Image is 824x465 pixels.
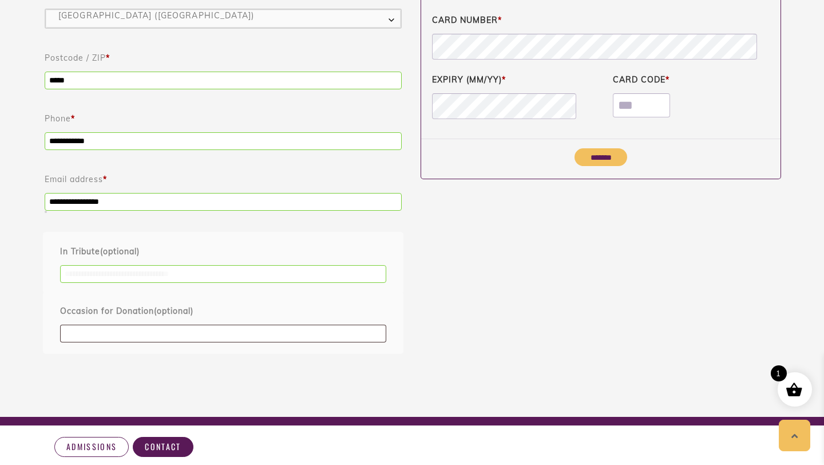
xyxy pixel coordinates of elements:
label: Occasion for Donation [60,303,386,319]
span: (optional) [100,246,140,257]
label: In Tribute [60,243,386,259]
span: United States (US) [46,10,401,27]
label: Postcode / ZIP [45,50,402,66]
a: Contact [133,437,193,456]
span: (optional) [154,306,193,316]
label: Expiry (MM/YY) [432,72,589,88]
span: Contact [145,442,181,452]
label: Email address [45,171,402,187]
a: Admissions [54,437,129,456]
label: Card code [613,72,770,88]
span: 1 [771,365,787,381]
label: Card number [432,12,770,28]
span: Country / Region [46,10,401,27]
label: Phone [45,111,402,127]
span: Admissions [66,442,117,452]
